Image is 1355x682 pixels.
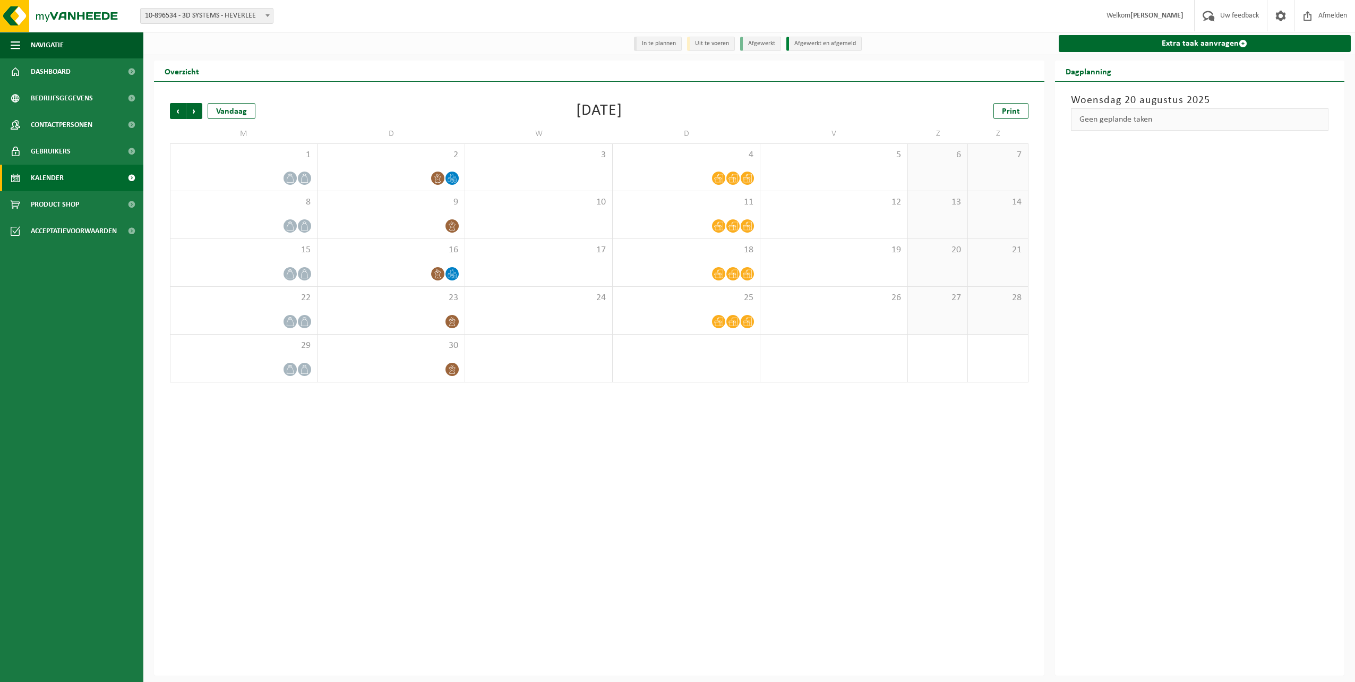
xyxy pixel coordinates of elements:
span: 21 [973,244,1022,256]
span: 8 [176,197,312,208]
td: D [318,124,465,143]
td: Z [968,124,1028,143]
span: 23 [323,292,459,304]
span: 13 [913,197,962,208]
td: D [613,124,760,143]
span: 30 [323,340,459,352]
td: V [760,124,908,143]
span: 14 [973,197,1022,208]
span: 20 [913,244,962,256]
span: Vorige [170,103,186,119]
span: 7 [973,149,1022,161]
span: Volgende [186,103,202,119]
span: 28 [973,292,1022,304]
span: Bedrijfsgegevens [31,85,93,112]
span: 24 [470,292,607,304]
span: 15 [176,244,312,256]
span: 10 [470,197,607,208]
span: Gebruikers [31,138,71,165]
td: W [465,124,613,143]
span: 26 [766,292,902,304]
span: Product Shop [31,191,79,218]
h2: Overzicht [154,61,210,81]
span: 10-896534 - 3D SYSTEMS - HEVERLEE [141,8,273,23]
li: In te plannen [634,37,682,51]
span: 16 [323,244,459,256]
span: 3 [470,149,607,161]
span: Contactpersonen [31,112,92,138]
h2: Dagplanning [1055,61,1122,81]
span: 9 [323,197,459,208]
td: Z [908,124,968,143]
span: 1 [176,149,312,161]
span: 11 [618,197,754,208]
h3: Woensdag 20 augustus 2025 [1071,92,1329,108]
a: Extra taak aanvragen [1059,35,1351,52]
span: 27 [913,292,962,304]
span: 22 [176,292,312,304]
span: 29 [176,340,312,352]
span: Acceptatievoorwaarden [31,218,117,244]
span: Kalender [31,165,64,191]
span: 2 [323,149,459,161]
span: 18 [618,244,754,256]
li: Afgewerkt [740,37,781,51]
span: 25 [618,292,754,304]
span: Dashboard [31,58,71,85]
span: Print [1002,107,1020,116]
span: 17 [470,244,607,256]
a: Print [993,103,1028,119]
li: Afgewerkt en afgemeld [786,37,862,51]
td: M [170,124,318,143]
li: Uit te voeren [687,37,735,51]
span: 5 [766,149,902,161]
span: 6 [913,149,962,161]
span: 19 [766,244,902,256]
span: 10-896534 - 3D SYSTEMS - HEVERLEE [140,8,273,24]
strong: [PERSON_NAME] [1130,12,1184,20]
div: Vandaag [208,103,255,119]
div: [DATE] [576,103,622,119]
span: 12 [766,197,902,208]
div: Geen geplande taken [1071,108,1329,131]
span: Navigatie [31,32,64,58]
span: 4 [618,149,754,161]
